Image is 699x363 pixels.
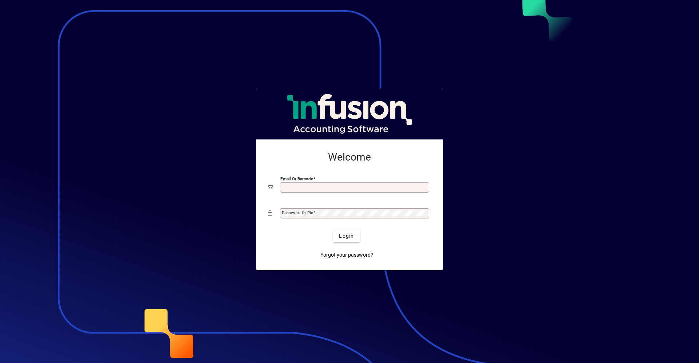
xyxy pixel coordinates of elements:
[320,251,373,259] span: Forgot your password?
[268,151,431,163] h2: Welcome
[282,210,313,215] mat-label: Password or Pin
[317,248,376,261] a: Forgot your password?
[339,232,354,240] span: Login
[333,229,360,242] button: Login
[280,176,313,181] mat-label: Email or Barcode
